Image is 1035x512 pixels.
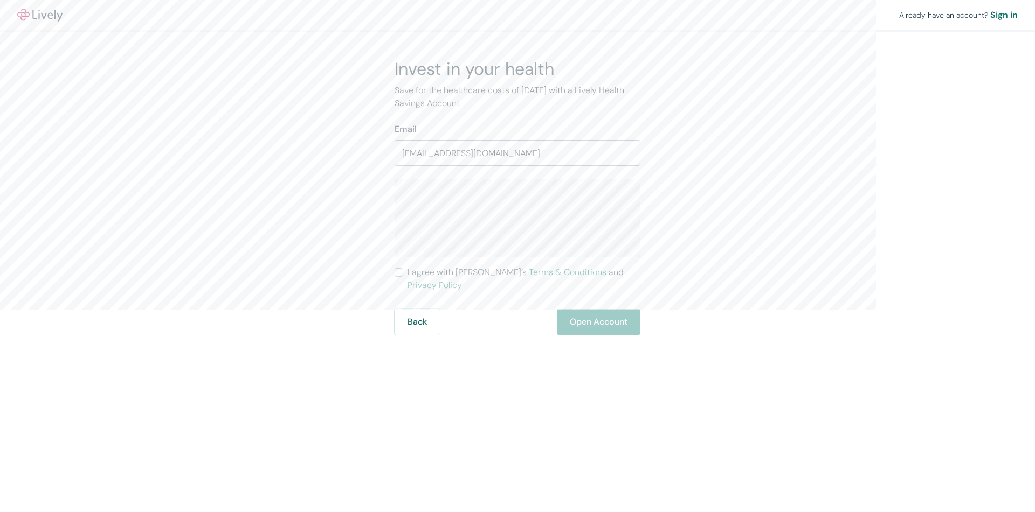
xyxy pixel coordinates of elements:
a: LivelyLively [17,9,63,22]
img: Lively [17,9,63,22]
label: Email [395,123,417,136]
p: Save for the healthcare costs of [DATE] with a Lively Health Savings Account [395,84,640,110]
div: Already have an account? [899,9,1018,22]
button: Back [395,309,440,335]
h2: Invest in your health [395,58,640,80]
a: Terms & Conditions [529,266,606,278]
span: I agree with [PERSON_NAME]’s and [408,266,640,292]
a: Sign in [990,9,1018,22]
a: Privacy Policy [408,279,462,291]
